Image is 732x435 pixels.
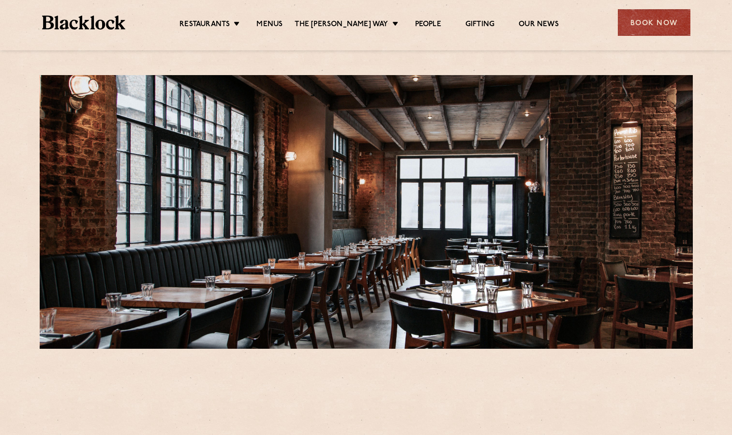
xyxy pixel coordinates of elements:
[465,20,494,31] a: Gifting
[256,20,283,31] a: Menus
[179,20,230,31] a: Restaurants
[415,20,441,31] a: People
[295,20,388,31] a: The [PERSON_NAME] Way
[618,9,690,36] div: Book Now
[519,20,559,31] a: Our News
[42,16,126,30] img: BL_Textured_Logo-footer-cropped.svg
